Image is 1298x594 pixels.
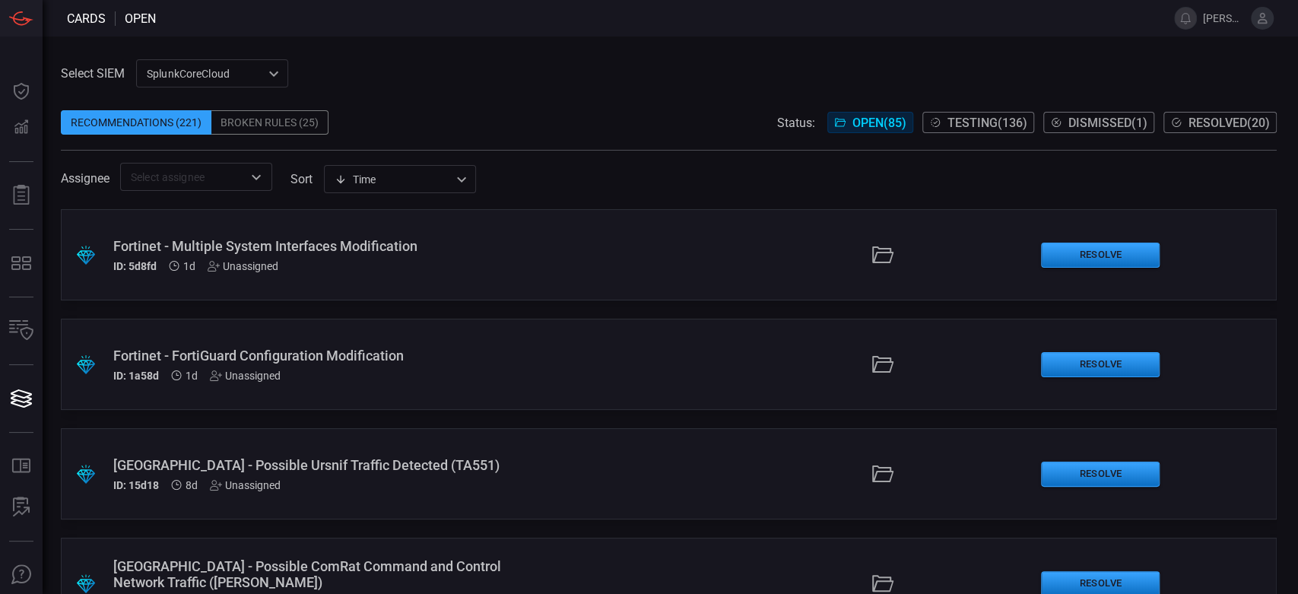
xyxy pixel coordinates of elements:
span: Open ( 85 ) [852,116,906,130]
button: Resolve [1041,243,1160,268]
span: Resolved ( 20 ) [1189,116,1270,130]
button: Dismissed(1) [1043,112,1154,133]
div: Time [335,172,452,187]
span: Status: [777,116,815,130]
button: Resolve [1041,462,1160,487]
span: Assignee [61,171,109,186]
button: Open [246,167,267,188]
label: Select SIEM [61,66,125,81]
label: sort [290,172,313,186]
p: SplunkCoreCloud [147,66,264,81]
div: Palo Alto - Possible Ursnif Traffic Detected (TA551) [113,457,505,473]
h5: ID: 1a58d [113,370,159,382]
button: Resolve [1041,352,1160,377]
span: Aug 18, 2025 2:22 AM [186,370,198,382]
h5: ID: 15d18 [113,479,159,491]
div: Fortinet - Multiple System Interfaces Modification [113,238,505,254]
span: Cards [67,11,106,26]
div: Unassigned [208,260,278,272]
div: Recommendations (221) [61,110,211,135]
div: Unassigned [210,370,281,382]
button: Ask Us A Question [3,557,40,593]
button: ALERT ANALYSIS [3,489,40,526]
button: MITRE - Detection Posture [3,245,40,281]
button: Detections [3,110,40,146]
button: Testing(136) [922,112,1034,133]
button: Resolved(20) [1163,112,1277,133]
div: Broken Rules (25) [211,110,328,135]
button: Reports [3,177,40,214]
span: [PERSON_NAME][EMAIL_ADDRESS][PERSON_NAME][DOMAIN_NAME] [1203,12,1245,24]
span: Aug 18, 2025 2:22 AM [183,260,195,272]
span: Dismissed ( 1 ) [1068,116,1147,130]
button: Inventory [3,313,40,349]
div: Fortinet - FortiGuard Configuration Modification [113,348,505,364]
button: Dashboard [3,73,40,110]
h5: ID: 5d8fd [113,260,157,272]
button: Open(85) [827,112,913,133]
input: Select assignee [125,167,243,186]
span: open [125,11,156,26]
button: Cards [3,380,40,417]
span: Testing ( 136 ) [947,116,1027,130]
div: Palo Alto - Possible ComRat Command and Control Network Traffic (Turla) [113,558,505,590]
div: Unassigned [210,479,281,491]
span: Aug 11, 2025 4:48 AM [186,479,198,491]
button: Rule Catalog [3,448,40,484]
